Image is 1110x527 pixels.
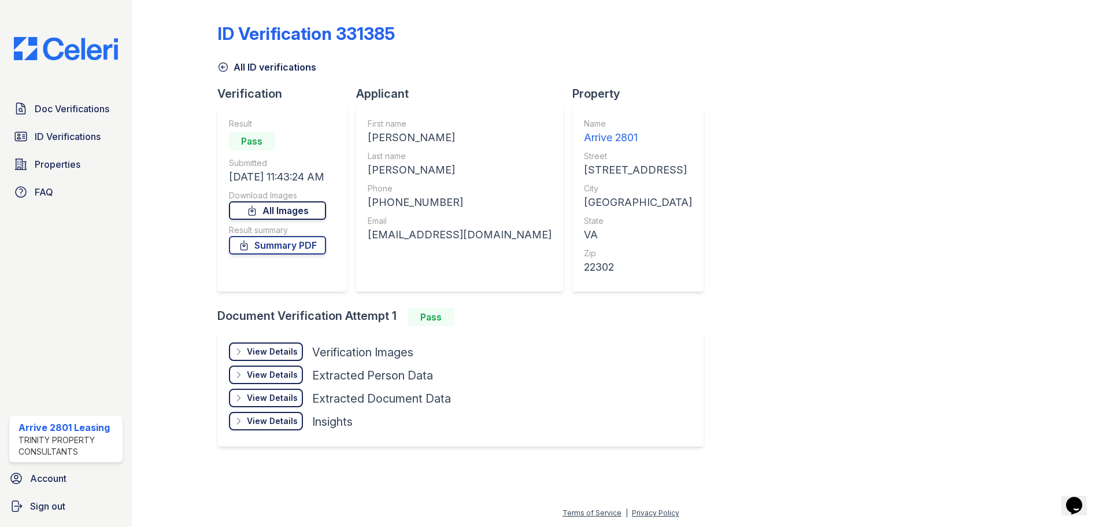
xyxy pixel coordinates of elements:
[229,118,326,130] div: Result
[632,508,679,517] a: Privacy Policy
[368,183,552,194] div: Phone
[626,508,628,517] div: |
[584,227,692,243] div: VA
[356,86,572,102] div: Applicant
[368,162,552,178] div: [PERSON_NAME]
[584,150,692,162] div: Street
[584,183,692,194] div: City
[368,118,552,130] div: First name
[217,23,395,44] div: ID Verification 331385
[584,259,692,275] div: 22302
[5,37,127,60] img: CE_Logo_Blue-a8612792a0a2168367f1c8372b55b34899dd931a85d93a1a3d3e32e68fde9ad4.png
[229,224,326,236] div: Result summary
[9,180,123,204] a: FAQ
[408,308,454,326] div: Pass
[247,415,298,427] div: View Details
[18,434,118,458] div: Trinity Property Consultants
[9,97,123,120] a: Doc Verifications
[584,130,692,146] div: Arrive 2801
[35,130,101,143] span: ID Verifications
[35,185,53,199] span: FAQ
[368,194,552,211] div: [PHONE_NUMBER]
[247,346,298,358] div: View Details
[584,162,692,178] div: [STREET_ADDRESS]
[229,169,326,185] div: [DATE] 11:43:24 AM
[9,153,123,176] a: Properties
[584,118,692,130] div: Name
[584,194,692,211] div: [GEOGRAPHIC_DATA]
[217,60,316,74] a: All ID verifications
[312,414,353,430] div: Insights
[312,344,413,360] div: Verification Images
[217,308,713,326] div: Document Verification Attempt 1
[5,495,127,518] a: Sign out
[368,130,552,146] div: [PERSON_NAME]
[229,236,326,255] a: Summary PDF
[584,118,692,146] a: Name Arrive 2801
[368,150,552,162] div: Last name
[35,157,80,171] span: Properties
[18,421,118,434] div: Arrive 2801 Leasing
[247,369,298,381] div: View Details
[572,86,713,102] div: Property
[217,86,356,102] div: Verification
[229,190,326,201] div: Download Images
[229,157,326,169] div: Submitted
[30,499,65,513] span: Sign out
[312,367,433,384] div: Extracted Person Data
[584,215,692,227] div: State
[584,248,692,259] div: Zip
[247,392,298,404] div: View Details
[312,390,451,407] div: Extracted Document Data
[9,125,123,148] a: ID Verifications
[368,227,552,243] div: [EMAIL_ADDRESS][DOMAIN_NAME]
[35,102,109,116] span: Doc Verifications
[229,132,275,150] div: Pass
[1061,481,1098,515] iframe: chat widget
[563,508,621,517] a: Terms of Service
[229,201,326,220] a: All Images
[5,467,127,490] a: Account
[368,215,552,227] div: Email
[30,471,66,485] span: Account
